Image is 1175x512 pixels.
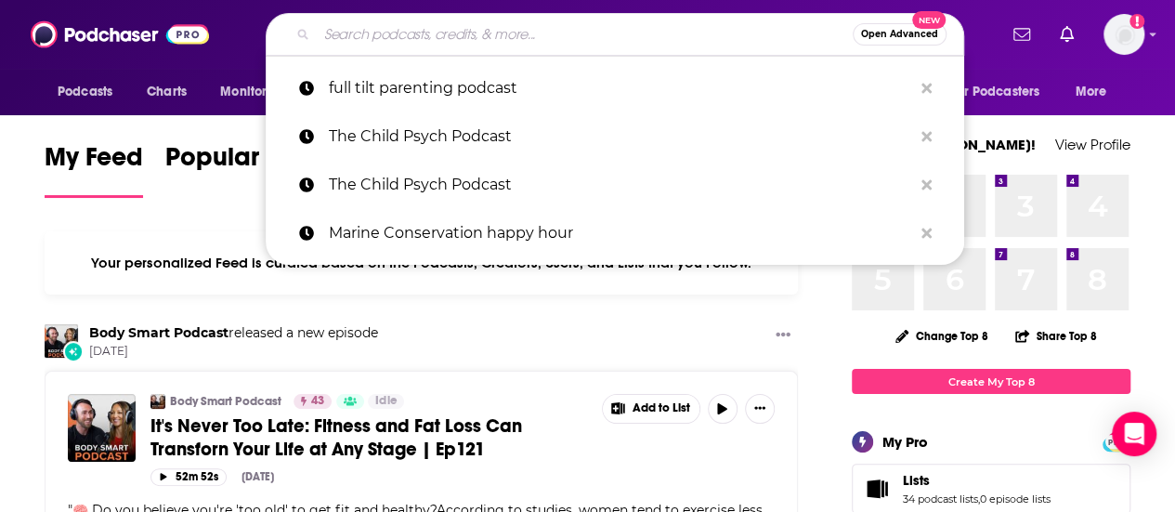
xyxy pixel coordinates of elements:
[978,492,980,505] span: ,
[1103,14,1144,55] button: Show profile menu
[207,74,310,110] button: open menu
[912,11,946,29] span: New
[903,472,930,489] span: Lists
[853,23,947,46] button: Open AdvancedNew
[31,17,209,52] img: Podchaser - Follow, Share and Rate Podcasts
[45,324,78,358] img: Body Smart Podcast
[63,341,84,361] div: New Episode
[45,231,798,295] div: Your personalized Feed is curated based on the Podcasts, Creators, Users, and Lists that you Follow.
[45,141,143,198] a: My Feed
[170,394,281,409] a: Body Smart Podcast
[329,209,912,257] p: Marine Conservation happy hour
[1055,136,1130,153] a: View Profile
[266,13,964,56] div: Search podcasts, credits, & more...
[147,79,187,105] span: Charts
[150,414,522,461] span: It's Never Too Late: Fitness and Fat Loss Can Transforn Your Life at Any Stage | Ep121
[150,394,165,409] img: Body Smart Podcast
[852,369,1130,394] a: Create My Top 8
[266,161,964,209] a: The Child Psych Podcast
[242,470,274,483] div: [DATE]
[294,394,332,409] a: 43
[633,401,690,415] span: Add to List
[903,492,978,505] a: 34 podcast lists
[745,394,775,424] button: Show More Button
[89,344,378,360] span: [DATE]
[266,64,964,112] a: full tilt parenting podcast
[375,392,397,411] span: Idle
[311,392,324,411] span: 43
[884,324,999,348] button: Change Top 8
[1112,412,1156,456] div: Open Intercom Messenger
[903,472,1051,489] a: Lists
[266,112,964,161] a: The Child Psych Podcast
[1063,74,1130,110] button: open menu
[165,141,323,198] a: Popular Feed
[950,79,1039,105] span: For Podcasters
[368,394,404,409] a: Idle
[58,79,112,105] span: Podcasts
[1105,434,1128,448] a: PRO
[768,324,798,348] button: Show More Button
[980,492,1051,505] a: 0 episode lists
[1006,19,1038,50] a: Show notifications dropdown
[329,161,912,209] p: The Child Psych Podcast
[1014,318,1098,354] button: Share Top 8
[89,324,378,342] h3: released a new episode
[1103,14,1144,55] img: User Profile
[220,79,286,105] span: Monitoring
[1052,19,1081,50] a: Show notifications dropdown
[861,30,938,39] span: Open Advanced
[938,74,1066,110] button: open menu
[1103,14,1144,55] span: Logged in as AtriaBooks
[1129,14,1144,29] svg: Add a profile image
[329,64,912,112] p: full tilt parenting podcast
[329,112,912,161] p: The Child Psych Podcast
[317,20,853,49] input: Search podcasts, credits, & more...
[45,74,137,110] button: open menu
[165,141,323,184] span: Popular Feed
[1105,435,1128,449] span: PRO
[135,74,198,110] a: Charts
[882,433,928,451] div: My Pro
[266,209,964,257] a: Marine Conservation happy hour
[68,394,136,462] img: It's Never Too Late: Fitness and Fat Loss Can Transforn Your Life at Any Stage | Ep121
[858,476,895,502] a: Lists
[89,324,228,341] a: Body Smart Podcast
[45,141,143,184] span: My Feed
[1076,79,1107,105] span: More
[603,395,699,423] button: Show More Button
[150,468,227,486] button: 52m 52s
[150,414,589,461] a: It's Never Too Late: Fitness and Fat Loss Can Transforn Your Life at Any Stage | Ep121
